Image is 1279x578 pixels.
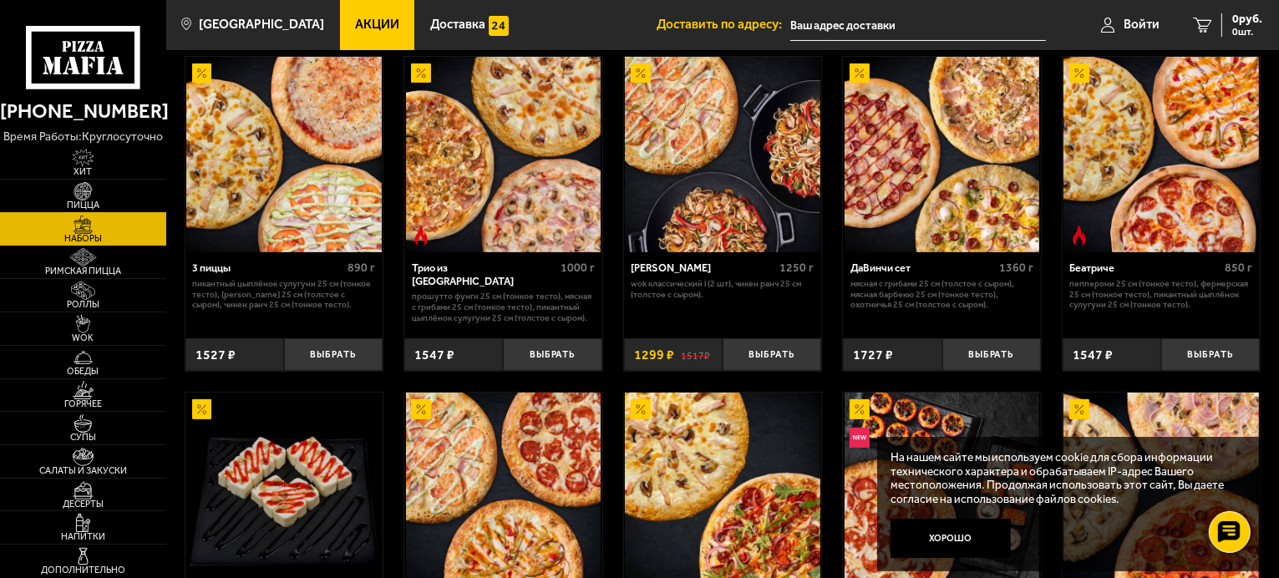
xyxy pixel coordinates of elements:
[790,10,1046,41] input: Ваш адрес доставки
[1124,18,1160,31] span: Войти
[561,261,595,275] span: 1000 г
[942,338,1041,371] button: Выбрать
[631,63,651,84] img: Акционный
[780,261,815,275] span: 1250 г
[999,261,1033,275] span: 1360 г
[843,57,1041,252] a: АкционныйДаВинчи сет
[1069,279,1252,311] p: Пепперони 25 см (тонкое тесто), Фермерская 25 см (тонкое тесто), Пикантный цыплёнок сулугуни 25 с...
[355,18,399,31] span: Акции
[1232,27,1262,37] span: 0 шт.
[489,16,509,36] img: 15daf4d41897b9f0e9f617042186c801.svg
[192,261,343,274] div: 3 пиццы
[1161,338,1260,371] button: Выбрать
[199,18,324,31] span: [GEOGRAPHIC_DATA]
[1226,261,1253,275] span: 850 г
[1069,226,1089,246] img: Острое блюдо
[414,348,454,362] span: 1547 ₽
[891,519,1011,559] button: Хорошо
[404,57,602,252] a: АкционныйОстрое блюдоТрио из Рио
[1073,348,1113,362] span: 1547 ₽
[1232,13,1262,25] span: 0 руб.
[891,450,1237,505] p: На нашем сайте мы используем cookie для сбора информации технического характера и обрабатываем IP...
[631,261,775,274] div: [PERSON_NAME]
[723,338,821,371] button: Выбрать
[681,348,710,362] s: 1517 ₽
[1069,261,1221,274] div: Беатриче
[845,57,1040,252] img: ДаВинчи сет
[406,57,601,252] img: Трио из Рио
[850,261,995,274] div: ДаВинчи сет
[657,18,790,31] span: Доставить по адресу:
[192,279,375,311] p: Пикантный цыплёнок сулугуни 25 см (тонкое тесто), [PERSON_NAME] 25 см (толстое с сыром), Чикен Ра...
[624,57,822,252] a: АкционныйВилла Капри
[411,399,431,419] img: Акционный
[192,63,212,84] img: Акционный
[634,348,674,362] span: 1299 ₽
[411,226,431,246] img: Острое блюдо
[412,261,556,287] div: Трио из [GEOGRAPHIC_DATA]
[1063,57,1261,252] a: АкционныйОстрое блюдоБеатриче
[625,57,820,252] img: Вилла Капри
[631,279,814,301] p: Wok классический L (2 шт), Чикен Ранч 25 см (толстое с сыром).
[850,428,870,448] img: Новинка
[411,63,431,84] img: Акционный
[503,338,601,371] button: Выбрать
[850,399,870,419] img: Акционный
[853,348,893,362] span: 1727 ₽
[195,348,236,362] span: 1527 ₽
[186,57,382,252] img: 3 пиццы
[348,261,375,275] span: 890 г
[1063,57,1259,252] img: Беатриче
[412,292,595,323] p: Прошутто Фунги 25 см (тонкое тесто), Мясная с грибами 25 см (тонкое тесто), Пикантный цыплёнок су...
[1069,399,1089,419] img: Акционный
[631,399,651,419] img: Акционный
[850,279,1033,311] p: Мясная с грибами 25 см (толстое с сыром), Мясная Барбекю 25 см (тонкое тесто), Охотничья 25 см (т...
[1069,63,1089,84] img: Акционный
[192,399,212,419] img: Акционный
[284,338,383,371] button: Выбрать
[430,18,485,31] span: Доставка
[185,57,383,252] a: Акционный3 пиццы
[850,63,870,84] img: Акционный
